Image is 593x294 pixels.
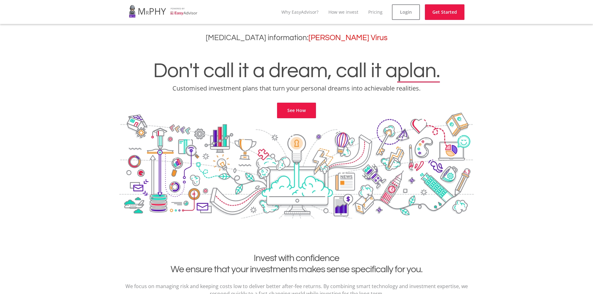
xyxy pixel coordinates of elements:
a: Why EasyAdvisor? [281,9,318,15]
a: See How [277,103,316,118]
h1: Don't call it a dream, call it a [5,60,588,82]
span: plan. [397,60,440,82]
a: How we invest [328,9,358,15]
h3: [MEDICAL_DATA] information: [5,33,588,42]
a: [PERSON_NAME] Virus [308,34,388,42]
a: Login [392,4,420,20]
p: Customised investment plans that turn your personal dreams into achievable realities. [5,84,588,93]
a: Pricing [368,9,383,15]
h2: Invest with confidence We ensure that your investments makes sense specifically for you. [124,253,469,275]
a: Get Started [425,4,464,20]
